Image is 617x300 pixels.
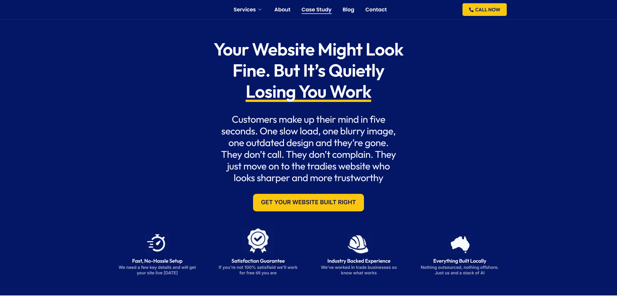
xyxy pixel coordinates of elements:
[463,3,507,16] a: CALL NOW
[365,7,387,12] a: Contact
[420,265,500,276] p: Nothing outsourced, nothing offshore. Just us and a stack of AI
[219,265,298,276] p: If you're not 100% satisfieid we'll work for free till you are
[118,258,197,264] h3: Fast, No-Hassle Setup
[219,113,399,183] h2: Customers make up their mind in five seconds. One slow load, one blurry image, one outdated desig...
[253,194,364,211] a: Get Your Website Built Right
[420,258,500,264] h3: Everything Built Locally
[219,258,298,264] h3: Satisfaction Guarantee
[205,39,412,102] h1: Your Website Might Look Fine. But It’s Quietly
[302,7,332,12] a: Case Study
[475,7,500,12] span: CALL NOW
[234,7,263,12] a: Services
[319,258,399,264] h3: Industry Backed Experience
[107,6,161,12] a: ServiceScale logo representing business automation for tradies
[118,265,197,276] p: We need a few key details and will get your site live [DATE]
[246,81,371,102] span: Losing You Work
[319,265,399,276] p: We've worked in trade businesses so know what works
[275,7,290,12] a: About
[261,200,356,206] span: Get Your Website Built Right
[342,7,354,12] a: Blog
